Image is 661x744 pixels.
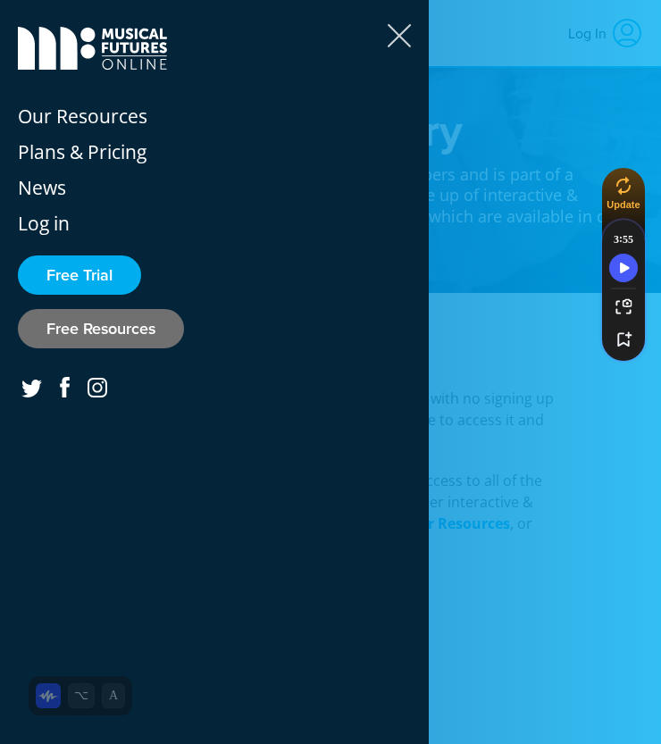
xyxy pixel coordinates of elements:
a: News [18,170,411,205]
a: Facebook [56,372,73,401]
a: Twitter [18,372,46,401]
span: News [18,175,66,200]
span: Our Resources [18,104,147,129]
span: Plans & Pricing [18,139,146,164]
a: Log in [18,205,411,241]
a: Free Resources [18,309,184,348]
a: Instagram [84,372,111,402]
a: Plans & Pricing [18,134,411,170]
a: Our Resources [18,98,411,134]
a: Free Trial [18,255,141,295]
